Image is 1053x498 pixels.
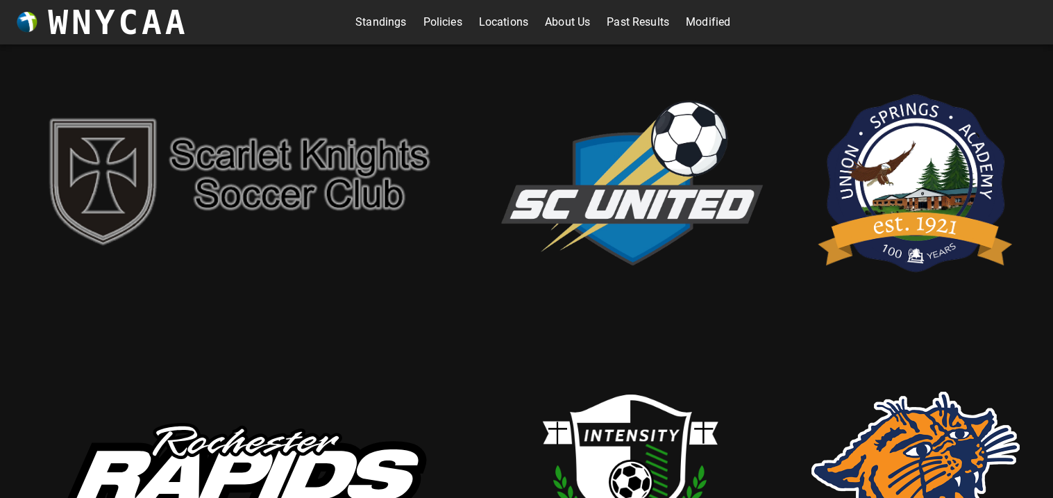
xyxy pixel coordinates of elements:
[355,11,406,33] a: Standings
[34,105,450,255] img: sk.png
[479,11,528,33] a: Locations
[607,11,669,33] a: Past Results
[48,3,188,42] h3: WNYCAA
[545,11,590,33] a: About Us
[17,12,37,33] img: wnycaaBall.png
[811,72,1020,288] img: usa.png
[492,85,770,275] img: scUnited.png
[686,11,730,33] a: Modified
[423,11,462,33] a: Policies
